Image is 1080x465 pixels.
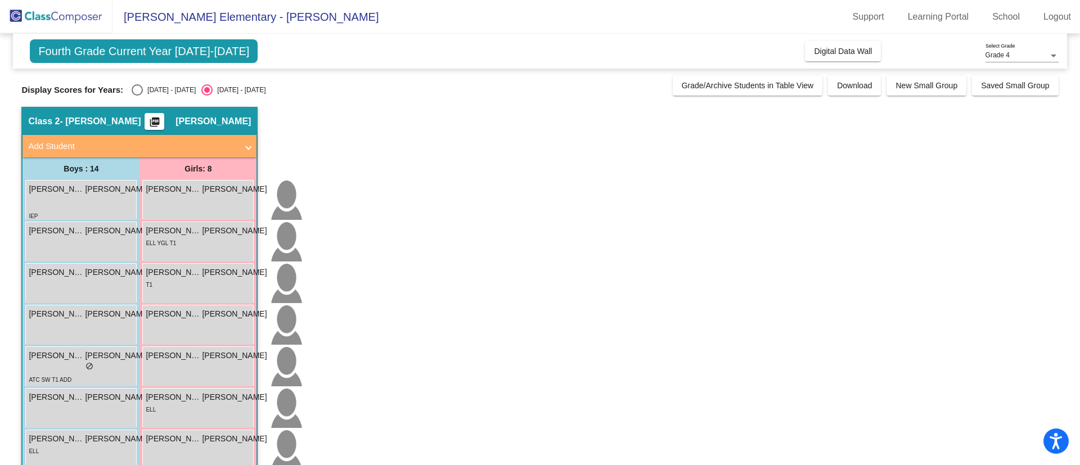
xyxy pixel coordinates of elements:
span: [PERSON_NAME] [29,225,85,237]
span: Grade 4 [985,51,1010,59]
span: [PERSON_NAME] [29,350,85,362]
span: [PERSON_NAME] [202,308,267,320]
span: Grade/Archive Students in Table View [682,81,814,90]
span: [PERSON_NAME] [146,350,202,362]
a: Logout [1034,8,1080,26]
span: [PERSON_NAME] [146,225,202,237]
span: Saved Small Group [981,81,1049,90]
button: Saved Small Group [972,75,1058,96]
span: Class 2 [28,116,60,127]
span: [PERSON_NAME] [29,308,85,320]
span: [PERSON_NAME] [146,308,202,320]
button: Grade/Archive Students in Table View [673,75,823,96]
button: New Small Group [886,75,966,96]
mat-icon: picture_as_pdf [148,116,161,132]
span: IEP [29,213,38,219]
button: Print Students Details [145,113,164,130]
div: Boys : 14 [22,157,139,180]
span: [PERSON_NAME] [202,433,267,445]
span: do_not_disturb_alt [85,362,93,370]
span: [PERSON_NAME] [202,183,267,195]
span: ELL [146,407,156,413]
mat-expansion-panel-header: Add Student [22,135,256,157]
span: [PERSON_NAME] [146,391,202,403]
span: ELL [29,448,39,454]
span: ELL YGL T1 [146,240,176,246]
mat-panel-title: Add Student [28,140,237,153]
a: School [983,8,1029,26]
span: [PERSON_NAME] [202,267,267,278]
div: Girls: 8 [139,157,256,180]
button: Digital Data Wall [805,41,881,61]
span: [PERSON_NAME] [29,391,85,403]
span: [PERSON_NAME] [85,225,150,237]
span: - [PERSON_NAME] [60,116,141,127]
span: [PERSON_NAME] [175,116,251,127]
span: ATC SW T1 ADD [29,377,71,383]
span: [PERSON_NAME] [85,308,150,320]
span: [PERSON_NAME] [146,267,202,278]
a: Learning Portal [899,8,978,26]
a: Support [844,8,893,26]
span: T1 [146,282,152,288]
span: [PERSON_NAME] [29,183,85,195]
span: [PERSON_NAME] [202,225,267,237]
span: [PERSON_NAME] Elementary - [PERSON_NAME] [112,8,379,26]
span: [PERSON_NAME] [85,183,150,195]
span: [PERSON_NAME] [85,391,150,403]
span: Fourth Grade Current Year [DATE]-[DATE] [30,39,258,63]
span: [PERSON_NAME] [202,350,267,362]
span: [PERSON_NAME] [85,350,150,362]
span: Digital Data Wall [814,47,872,56]
span: [PERSON_NAME] [146,433,202,445]
span: Display Scores for Years: [21,85,123,95]
span: [PERSON_NAME] [85,267,150,278]
span: [PERSON_NAME] [202,391,267,403]
button: Download [828,75,881,96]
div: [DATE] - [DATE] [143,85,196,95]
div: [DATE] - [DATE] [213,85,265,95]
mat-radio-group: Select an option [132,84,265,96]
span: [PERSON_NAME] [85,433,150,445]
span: [PERSON_NAME] [29,267,85,278]
span: Download [837,81,872,90]
span: [PERSON_NAME] [146,183,202,195]
span: [PERSON_NAME][GEOGRAPHIC_DATA] [29,433,85,445]
span: New Small Group [895,81,957,90]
